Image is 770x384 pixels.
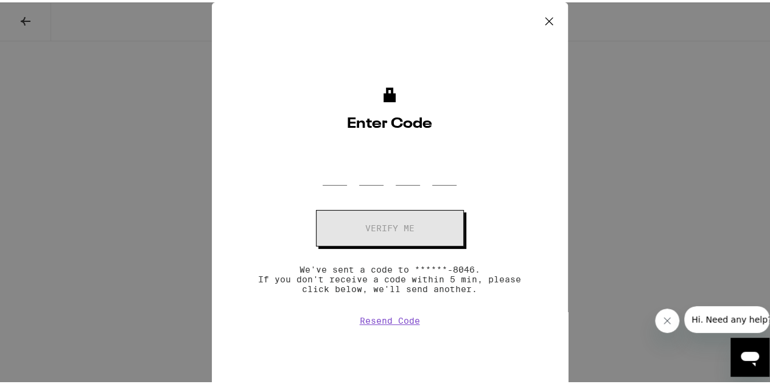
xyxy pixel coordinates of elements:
button: Resend Code [360,313,420,323]
span: Hi. Need any help? [7,9,88,18]
iframe: Close message [655,306,679,330]
p: We've sent a code to ******-8046. If you don't receive a code within 5 min, please click below, w... [243,262,536,291]
button: Verify me [316,208,464,244]
span: Verify me [365,222,415,230]
iframe: Message from company [684,304,769,330]
iframe: Button to launch messaging window [730,335,769,374]
h1: Enter Code [243,114,536,129]
img: lock [380,85,399,100]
